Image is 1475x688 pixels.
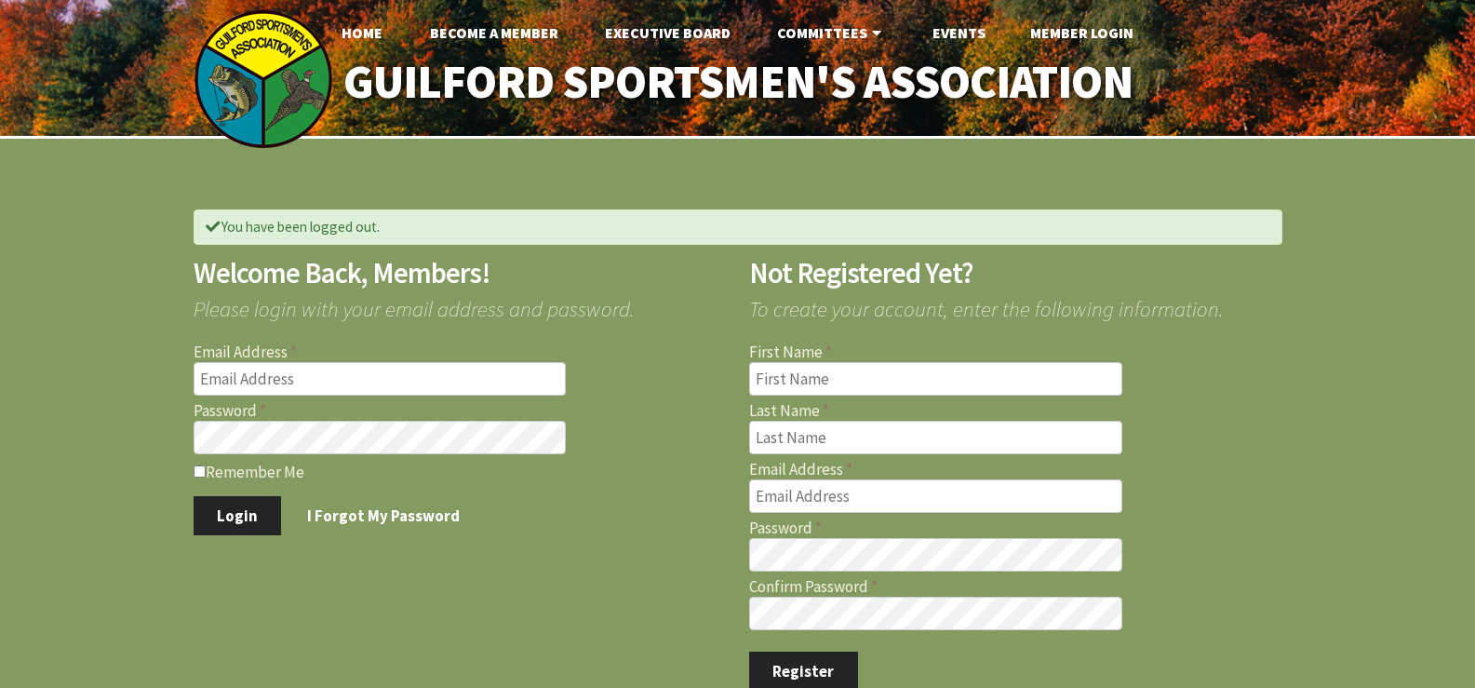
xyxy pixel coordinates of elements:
[749,421,1122,454] input: Last Name
[1015,14,1148,51] a: Member Login
[749,479,1122,513] input: Email Address
[590,14,745,51] a: Executive Board
[303,43,1172,122] a: Guilford Sportsmen's Association
[194,362,567,396] input: Email Address
[194,287,727,319] span: Please login with your email address and password.
[327,14,397,51] a: Home
[194,465,206,478] input: Remember Me
[749,362,1122,396] input: First Name
[194,9,333,149] img: logo_sm.png
[194,496,282,535] button: Login
[749,259,1282,288] h2: Not Registered Yet?
[762,14,901,51] a: Committees
[749,579,1282,595] label: Confirm Password
[194,462,727,480] label: Remember Me
[415,14,573,51] a: Become A Member
[749,344,1282,360] label: First Name
[194,259,727,288] h2: Welcome Back, Members!
[284,496,484,535] a: I Forgot My Password
[749,462,1282,478] label: Email Address
[194,403,727,419] label: Password
[749,287,1282,319] span: To create your account, enter the following information.
[749,403,1282,419] label: Last Name
[749,520,1282,536] label: Password
[194,209,1282,244] div: You have been logged out.
[194,344,727,360] label: Email Address
[918,14,1000,51] a: Events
